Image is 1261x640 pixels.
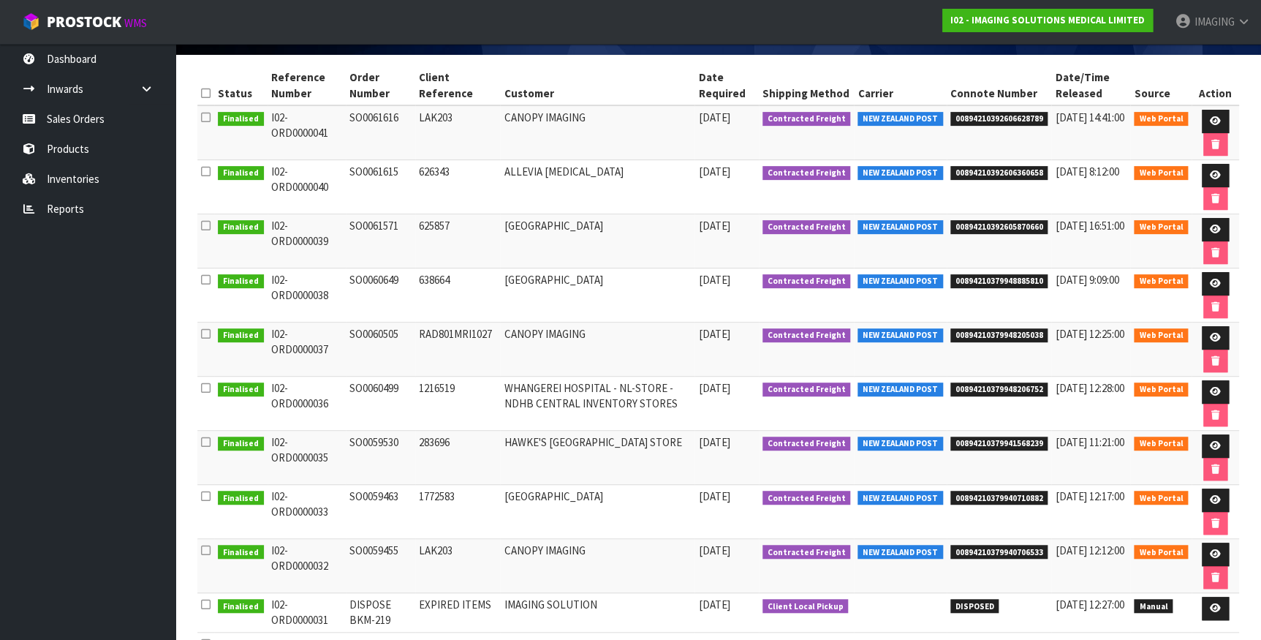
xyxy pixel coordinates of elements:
span: Web Portal [1134,112,1188,127]
td: [GEOGRAPHIC_DATA] [500,268,694,323]
td: I02-ORD0000039 [268,214,346,268]
span: Finalised [218,599,264,614]
td: SO0061615 [346,160,415,214]
span: [DATE] 16:51:00 [1055,219,1124,233]
span: IMAGING [1194,15,1234,29]
span: Contracted Freight [762,328,851,343]
span: Contracted Freight [762,112,851,127]
td: ALLEVIA [MEDICAL_DATA] [500,160,694,214]
span: Web Portal [1134,491,1188,505]
span: [DATE] [698,110,730,124]
span: Web Portal [1134,220,1188,235]
th: Order Number [346,66,415,105]
span: Contracted Freight [762,383,851,397]
span: [DATE] 14:41:00 [1055,110,1124,124]
span: 00894210379948206752 [950,383,1048,397]
td: LAK203 [415,539,501,593]
td: IMAGING SOLUTION [500,593,694,633]
span: [DATE] 12:27:00 [1055,598,1124,611]
span: NEW ZEALAND POST [857,328,943,343]
th: Connote Number [947,66,1052,105]
span: NEW ZEALAND POST [857,166,943,181]
span: Web Portal [1134,328,1188,343]
span: 00894210379948205038 [950,328,1048,343]
span: [DATE] [698,219,730,233]
span: 00894210379940706533 [950,545,1048,560]
span: DISPOSED [950,599,999,614]
td: I02-ORD0000038 [268,268,346,323]
span: 00894210392606360658 [950,166,1048,181]
span: [DATE] 12:25:00 [1055,327,1124,341]
td: I02-ORD0000033 [268,485,346,539]
span: [DATE] 12:28:00 [1055,381,1124,395]
td: SO0061571 [346,214,415,268]
td: HAWKE'S [GEOGRAPHIC_DATA] STORE [500,431,694,485]
span: NEW ZEALAND POST [857,112,943,127]
td: EXPIRED ITEMS [415,593,501,633]
td: SO0060505 [346,323,415,377]
span: Contracted Freight [762,491,851,505]
td: RAD801MRI1027 [415,323,501,377]
span: Finalised [218,383,264,397]
span: NEW ZEALAND POST [857,437,943,451]
th: Date/Time Released [1051,66,1130,105]
span: Web Portal [1134,437,1188,451]
th: Carrier [854,66,947,105]
td: SO0059463 [346,485,415,539]
span: Finalised [218,166,264,181]
span: NEW ZEALAND POST [857,383,943,397]
td: 626343 [415,160,501,214]
span: Finalised [218,112,264,127]
span: [DATE] [698,435,730,449]
th: Customer [500,66,694,105]
span: Web Portal [1134,545,1188,560]
span: [DATE] [698,543,730,557]
td: I02-ORD0000041 [268,105,346,160]
th: Shipping Method [759,66,855,105]
span: [DATE] [698,273,730,287]
span: 00894210379940710882 [950,491,1048,505]
span: [DATE] 11:21:00 [1055,435,1124,449]
span: Finalised [218,491,264,505]
th: Source [1130,66,1192,105]
span: 00894210379941568239 [950,437,1048,451]
span: NEW ZEALAND POST [857,220,943,235]
span: Contracted Freight [762,166,851,181]
span: [DATE] [698,327,730,341]
span: Finalised [218,437,264,451]
span: [DATE] 9:09:00 [1055,273,1118,287]
td: I02-ORD0000032 [268,539,346,593]
td: [GEOGRAPHIC_DATA] [500,485,694,539]
img: cube-alt.png [22,12,40,31]
span: Web Portal [1134,383,1188,397]
span: NEW ZEALAND POST [857,491,943,505]
td: I02-ORD0000035 [268,431,346,485]
th: Action [1192,66,1239,105]
span: 00894210392605870660 [950,220,1048,235]
td: CANOPY IMAGING [500,105,694,160]
span: Client Local Pickup [762,599,849,614]
th: Client Reference [415,66,501,105]
td: 1772583 [415,485,501,539]
strong: I02 - IMAGING SOLUTIONS MEDICAL LIMITED [950,14,1145,26]
small: WMS [124,16,147,30]
td: I02-ORD0000037 [268,323,346,377]
span: Contracted Freight [762,220,851,235]
span: [DATE] 12:17:00 [1055,489,1124,503]
span: Contracted Freight [762,274,851,289]
td: SO0060499 [346,377,415,431]
th: Status [214,66,268,105]
td: 283696 [415,431,501,485]
th: Reference Number [268,66,346,105]
span: [DATE] [698,165,730,178]
td: SO0059530 [346,431,415,485]
span: Contracted Freight [762,437,851,451]
td: 625857 [415,214,501,268]
td: CANOPY IMAGING [500,539,694,593]
td: LAK203 [415,105,501,160]
span: NEW ZEALAND POST [857,545,943,560]
span: [DATE] [698,598,730,611]
span: Web Portal [1134,166,1188,181]
td: I02-ORD0000036 [268,377,346,431]
span: Finalised [218,545,264,560]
